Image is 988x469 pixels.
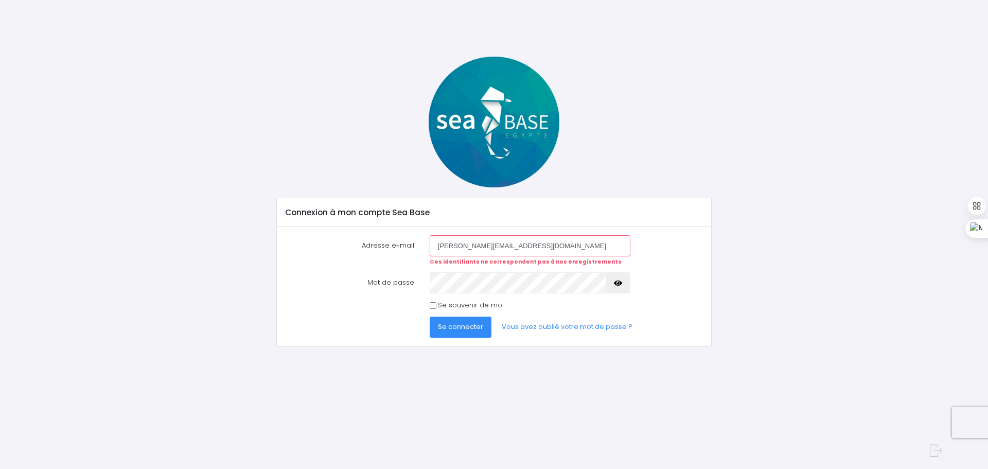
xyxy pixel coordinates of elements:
button: Se connecter [430,317,491,337]
span: Se connecter [438,322,483,332]
strong: Ces identifiants ne correspondent pas à nos enregistrements [430,258,622,266]
label: Se souvenir de moi [438,300,504,310]
a: Vous avez oublié votre mot de passe ? [493,317,641,337]
label: Mot de passe [278,272,422,293]
label: Adresse e-mail [278,235,422,266]
div: Connexion à mon compte Sea Base [277,198,711,227]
